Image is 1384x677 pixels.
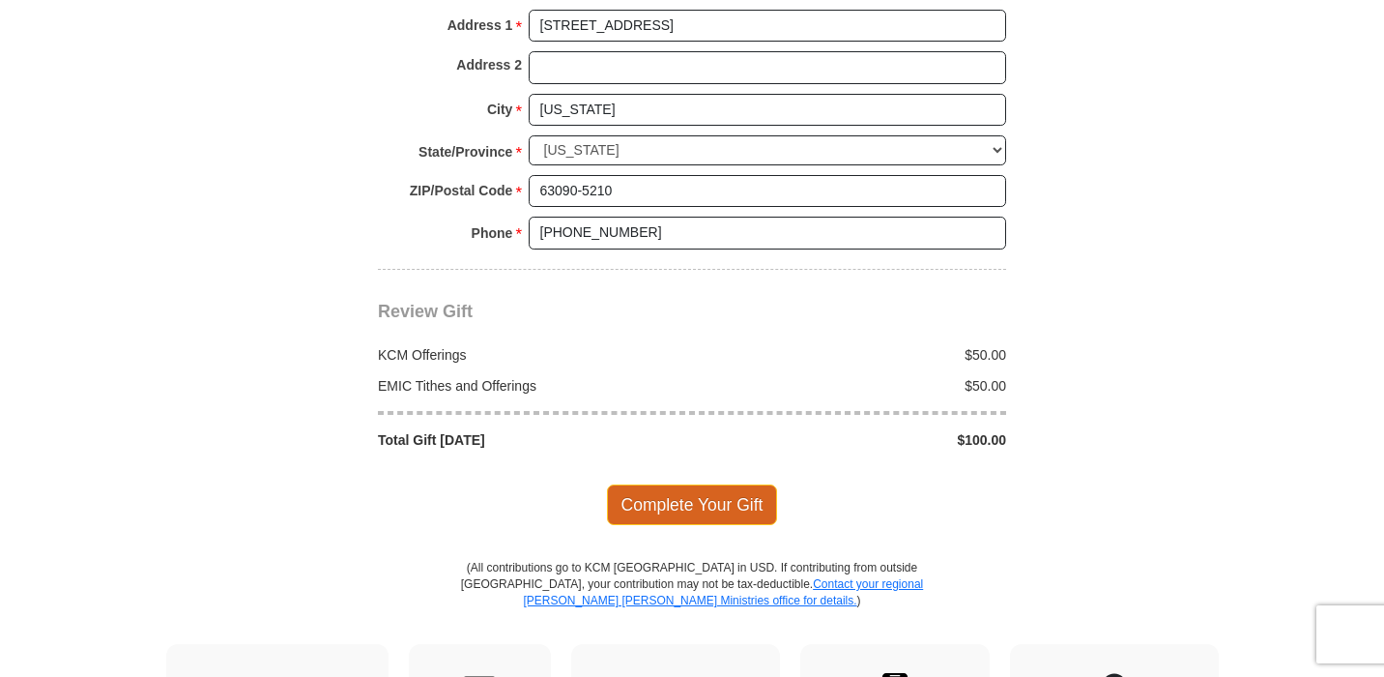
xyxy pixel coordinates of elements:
[607,485,778,525] span: Complete Your Gift
[692,376,1017,396] div: $50.00
[368,430,693,450] div: Total Gift [DATE]
[472,220,513,247] strong: Phone
[368,376,693,396] div: EMIC Tithes and Offerings
[692,430,1017,450] div: $100.00
[410,177,513,204] strong: ZIP/Postal Code
[418,138,512,165] strong: State/Province
[447,12,513,39] strong: Address 1
[456,51,522,78] strong: Address 2
[368,345,693,365] div: KCM Offerings
[460,560,924,644] p: (All contributions go to KCM [GEOGRAPHIC_DATA] in USD. If contributing from outside [GEOGRAPHIC_D...
[692,345,1017,365] div: $50.00
[487,96,512,123] strong: City
[378,302,473,321] span: Review Gift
